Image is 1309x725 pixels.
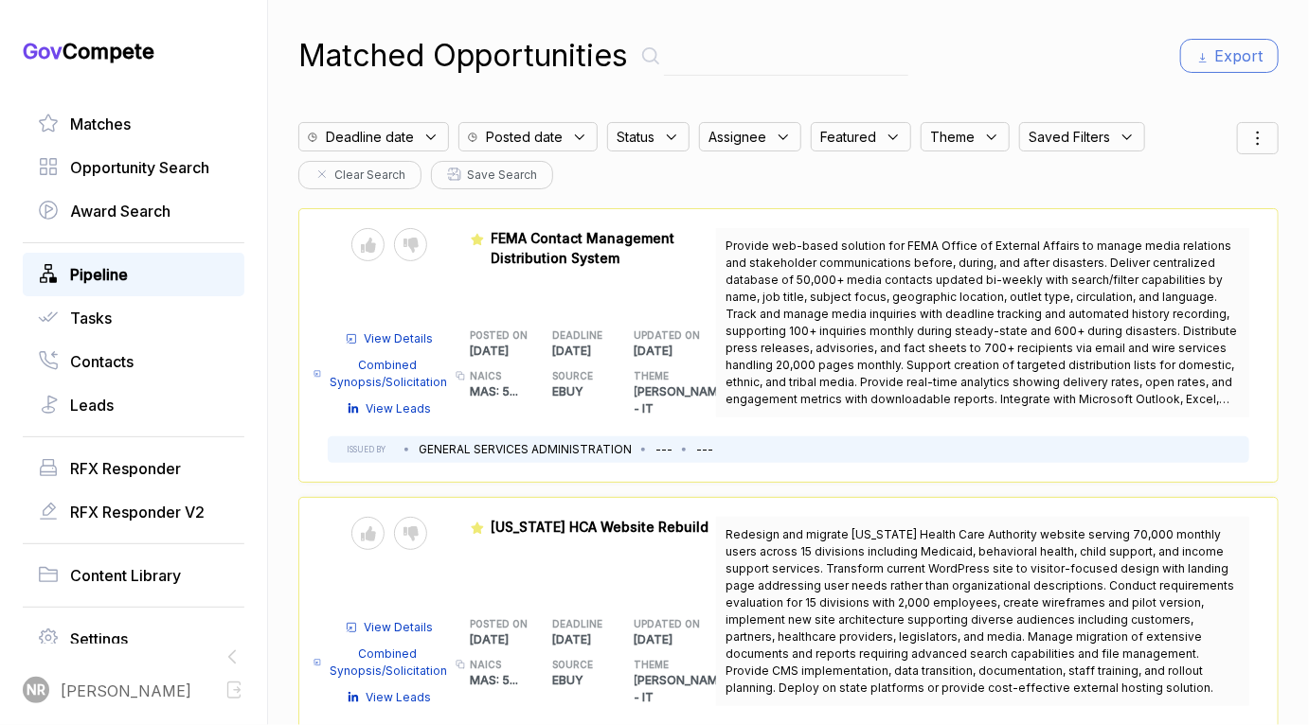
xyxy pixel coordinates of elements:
span: Contacts [70,350,134,373]
span: Clear Search [334,167,405,184]
span: MAS: 5 ... [471,384,519,398]
h5: SOURCE [552,369,604,383]
a: Combined Synopsis/Solicitation [314,357,450,391]
span: RFX Responder [70,457,181,480]
span: Opportunity Search [70,156,209,179]
span: Pipeline [70,263,128,286]
span: Assignee [708,127,766,147]
span: RFX Responder V2 [70,501,205,523]
h1: Matched Opportunities [298,33,628,79]
a: Pipeline [38,263,229,286]
span: FEMA Contact Management Distribution System [492,230,675,266]
h5: POSTED ON [471,617,523,631]
h1: Compete [23,38,244,64]
h5: SOURCE [552,658,604,672]
span: Tasks [70,307,112,329]
p: EBUY [552,672,635,689]
span: View Details [365,330,434,347]
span: Award Search [70,200,170,222]
a: Opportunity Search [38,156,229,179]
span: Posted date [486,127,563,147]
h5: NAICS [471,369,523,383]
h5: NAICS [471,658,523,672]
span: Status [617,127,654,147]
span: Combined Synopsis/Solicitation [329,645,450,680]
p: [PERSON_NAME] - IT [635,383,717,417]
p: [DATE] [635,631,717,648]
a: Content Library [38,564,229,587]
p: EBUY [552,383,635,400]
h5: ISSUED BY [347,444,386,455]
span: Provide web-based solution for FEMA Office of External Affairs to manage media relations and stak... [726,239,1237,440]
span: Redesign and migrate [US_STATE] Health Care Authority website serving 70,000 monthly users across... [726,527,1234,695]
span: Gov [23,39,63,63]
a: Award Search [38,200,229,222]
span: View Details [365,619,434,636]
span: Settings [70,628,128,650]
p: [DATE] [471,343,553,360]
p: [PERSON_NAME] - IT [635,672,717,706]
a: Combined Synopsis/Solicitation [314,645,450,680]
span: NR [27,681,45,700]
span: Featured [820,127,876,147]
a: Contacts [38,350,229,373]
a: Leads [38,394,229,416]
span: Theme [930,127,975,147]
p: [DATE] [552,343,635,360]
h5: THEME [635,369,687,383]
h5: UPDATED ON [635,328,687,343]
span: Content Library [70,564,181,587]
span: Matches [70,113,131,135]
span: [PERSON_NAME] [61,680,191,702]
h5: DEADLINE [552,328,604,343]
li: --- [696,441,713,458]
h5: UPDATED ON [635,617,687,631]
a: Settings [38,628,229,650]
p: [DATE] [635,343,717,360]
h5: DEADLINE [552,617,604,631]
button: Export [1180,39,1279,73]
a: Matches [38,113,229,135]
h5: POSTED ON [471,328,523,343]
p: [DATE] [552,631,635,648]
span: View Leads [367,689,432,706]
span: Combined Synopsis/Solicitation [329,357,450,391]
span: Save Search [467,167,537,184]
span: View Leads [367,400,432,417]
li: GENERAL SERVICES ADMINISTRATION [419,441,632,458]
span: Deadline date [326,127,414,147]
span: [US_STATE] HCA Website Rebuild [492,519,709,535]
button: Clear Search [298,161,421,189]
a: Tasks [38,307,229,329]
a: RFX Responder [38,457,229,480]
span: MAS: 5 ... [471,673,519,687]
span: Saved Filters [1029,127,1110,147]
button: Save Search [431,161,553,189]
li: --- [655,441,672,458]
h5: THEME [635,658,687,672]
span: Leads [70,394,114,416]
p: [DATE] [471,631,553,648]
a: RFX Responder V2 [38,501,229,523]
